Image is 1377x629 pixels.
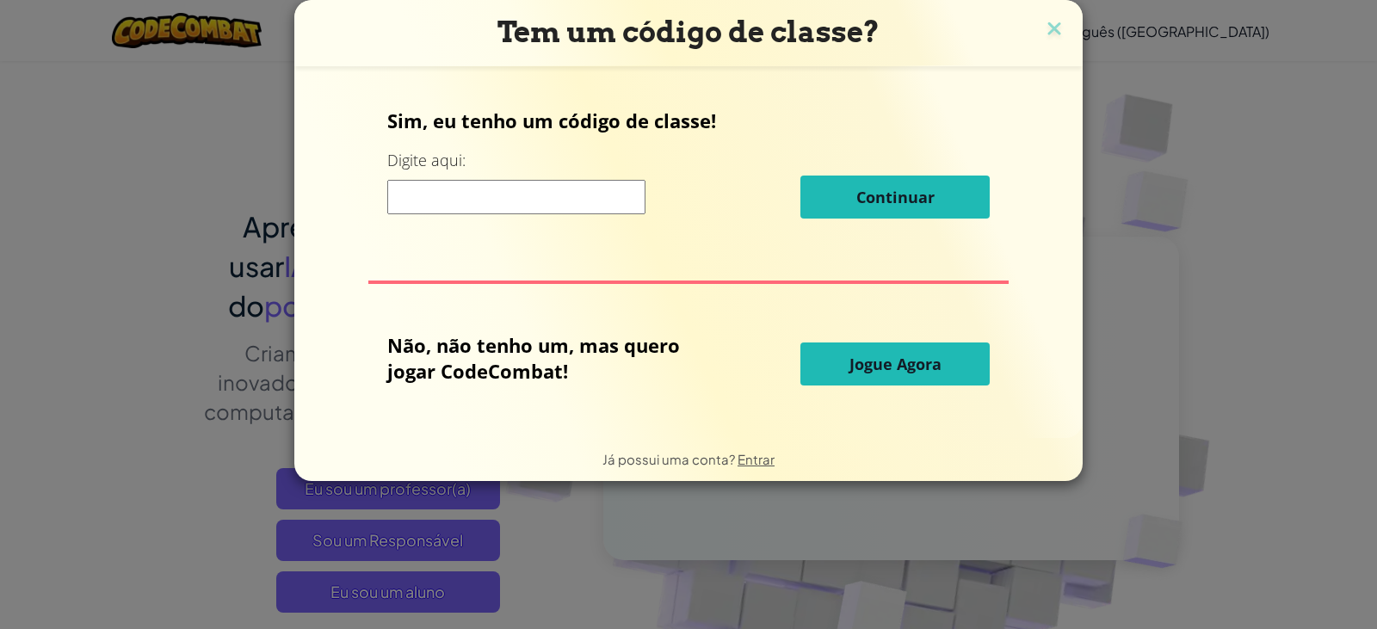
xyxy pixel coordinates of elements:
[849,354,942,374] font: Jogue Agora
[856,187,935,207] font: Continuar
[800,176,990,219] button: Continuar
[497,15,880,49] font: Tem um código de classe?
[800,342,990,385] button: Jogue Agora
[602,451,735,467] font: Já possui uma conta?
[1043,17,1065,43] img: ícone de fechamento
[387,332,680,384] font: Não, não tenho um, mas quero jogar CodeCombat!
[738,451,775,467] a: Entrar
[387,150,466,170] font: Digite aqui:
[387,108,716,133] font: Sim, eu tenho um código de classe!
